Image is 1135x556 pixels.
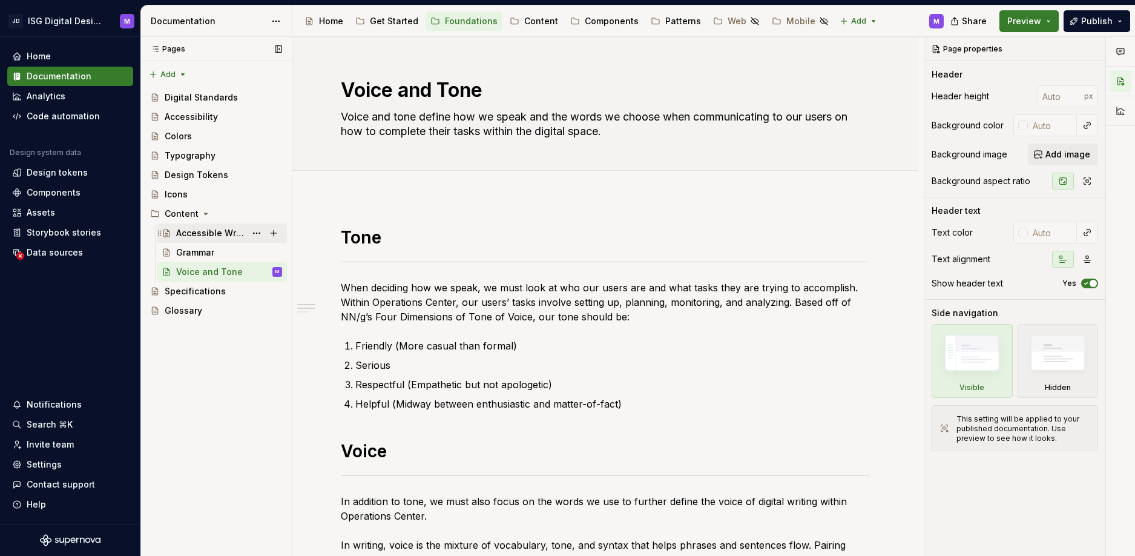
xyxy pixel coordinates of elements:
[505,12,563,31] a: Content
[767,12,834,31] a: Mobile
[932,205,981,217] div: Header text
[40,534,100,546] svg: Supernova Logo
[1028,144,1098,165] button: Add image
[1062,279,1076,288] label: Yes
[27,207,55,219] div: Assets
[962,15,987,27] span: Share
[932,324,1013,398] div: Visible
[145,88,287,320] div: Page tree
[7,395,133,414] button: Notifications
[165,150,215,162] div: Typography
[27,167,88,179] div: Design tokens
[1081,15,1113,27] span: Publish
[445,15,498,27] div: Foundations
[145,301,287,320] a: Glossary
[145,165,287,185] a: Design Tokens
[1038,85,1084,107] input: Auto
[944,10,995,32] button: Share
[27,110,100,122] div: Code automation
[933,16,939,26] div: M
[1018,324,1099,398] div: Hidden
[932,253,990,265] div: Text alignment
[165,169,228,181] div: Design Tokens
[1028,222,1077,243] input: Auto
[27,498,46,511] div: Help
[28,15,105,27] div: ISG Digital Design System
[1045,148,1090,161] span: Add image
[341,227,869,248] h1: Tone
[1084,91,1093,101] p: px
[27,439,74,451] div: Invite team
[932,148,1007,161] div: Background image
[836,13,881,30] button: Add
[145,88,287,107] a: Digital Standards
[7,107,133,126] a: Code automation
[165,130,192,142] div: Colors
[646,12,706,31] a: Patterns
[176,247,214,259] div: Grammar
[145,66,191,83] button: Add
[999,10,1059,32] button: Preview
[165,305,202,317] div: Glossary
[165,208,199,220] div: Content
[165,91,238,104] div: Digital Standards
[1007,15,1041,27] span: Preview
[932,90,989,102] div: Header height
[27,70,91,82] div: Documentation
[7,203,133,222] a: Assets
[27,227,101,239] div: Storybook stories
[932,277,1003,290] div: Show header text
[1028,114,1077,136] input: Auto
[27,247,83,259] div: Data sources
[176,266,243,278] div: Voice and Tone
[145,185,287,204] a: Icons
[7,455,133,474] a: Settings
[7,87,133,106] a: Analytics
[524,15,558,27] div: Content
[160,70,176,79] span: Add
[728,15,746,27] div: Web
[10,148,81,157] div: Design system data
[7,163,133,182] a: Design tokens
[932,119,1004,131] div: Background color
[1045,383,1071,392] div: Hidden
[300,12,348,31] a: Home
[27,399,82,411] div: Notifications
[7,475,133,494] button: Contact support
[565,12,643,31] a: Components
[27,419,73,431] div: Search ⌘K
[355,397,869,411] p: Helpful (Midway between enthusiastic and matter-of-fact)
[145,204,287,223] div: Content
[27,187,81,199] div: Components
[341,440,869,462] h1: Voice
[338,107,867,141] textarea: Voice and tone define how we speak and the words we choose when communicating to our users on how...
[355,377,869,392] p: Respectful (Empathetic but not apologetic)
[665,15,701,27] div: Patterns
[300,9,834,33] div: Page tree
[145,146,287,165] a: Typography
[124,16,130,26] div: M
[7,415,133,434] button: Search ⌘K
[157,262,287,282] a: Voice and ToneM
[585,15,639,27] div: Components
[145,127,287,146] a: Colors
[370,15,418,27] div: Get Started
[7,183,133,202] a: Components
[932,68,962,81] div: Header
[341,280,869,324] p: When deciding how we speak, we must look at who our users are and what tasks they are trying to a...
[165,188,188,200] div: Icons
[157,223,287,243] a: Accessible Writing
[932,175,1030,187] div: Background aspect ratio
[932,307,998,319] div: Side navigation
[932,227,973,239] div: Text color
[338,76,867,105] textarea: Voice and Tone
[7,223,133,242] a: Storybook stories
[7,495,133,514] button: Help
[165,285,226,297] div: Specifications
[319,15,343,27] div: Home
[7,435,133,454] a: Invite team
[27,478,95,491] div: Contact support
[1064,10,1130,32] button: Publish
[426,12,502,31] a: Foundations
